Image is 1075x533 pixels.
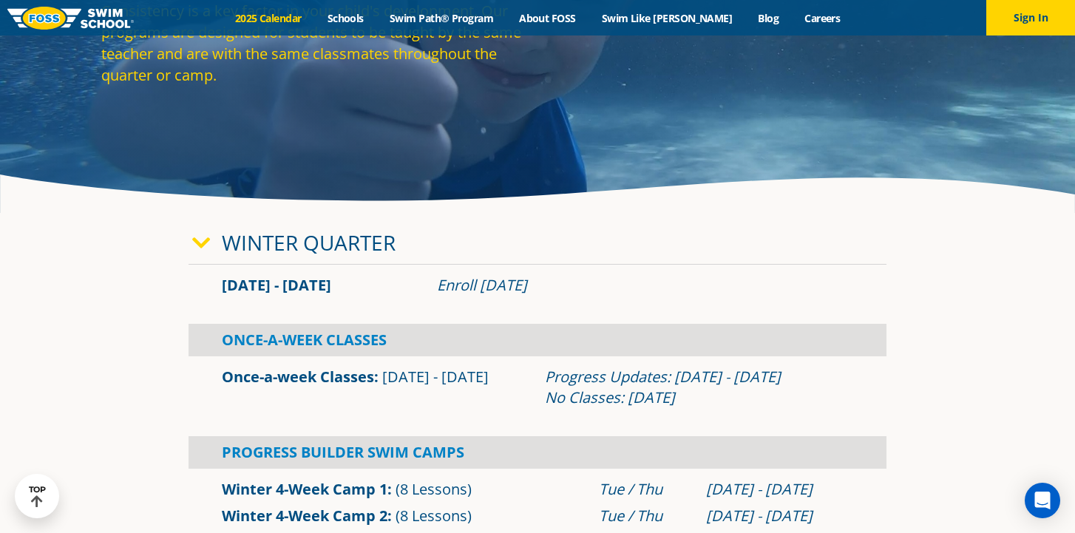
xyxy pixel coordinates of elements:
[599,506,692,526] div: Tue / Thu
[314,11,376,25] a: Schools
[792,11,853,25] a: Careers
[382,367,489,387] span: [DATE] - [DATE]
[599,479,692,500] div: Tue / Thu
[222,275,331,295] span: [DATE] - [DATE]
[706,479,853,500] div: [DATE] - [DATE]
[189,324,886,356] div: Once-A-Week Classes
[222,367,374,387] a: Once-a-week Classes
[506,11,589,25] a: About FOSS
[222,479,387,499] a: Winter 4-Week Camp 1
[1025,483,1060,518] div: Open Intercom Messenger
[29,485,46,508] div: TOP
[396,506,472,526] span: (8 Lessons)
[396,479,472,499] span: (8 Lessons)
[189,436,886,469] div: Progress Builder Swim Camps
[222,506,387,526] a: Winter 4-Week Camp 2
[545,367,853,408] div: Progress Updates: [DATE] - [DATE] No Classes: [DATE]
[376,11,506,25] a: Swim Path® Program
[222,11,314,25] a: 2025 Calendar
[706,506,853,526] div: [DATE] - [DATE]
[222,228,396,257] a: Winter Quarter
[745,11,792,25] a: Blog
[437,275,853,296] div: Enroll [DATE]
[589,11,745,25] a: Swim Like [PERSON_NAME]
[7,7,134,30] img: FOSS Swim School Logo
